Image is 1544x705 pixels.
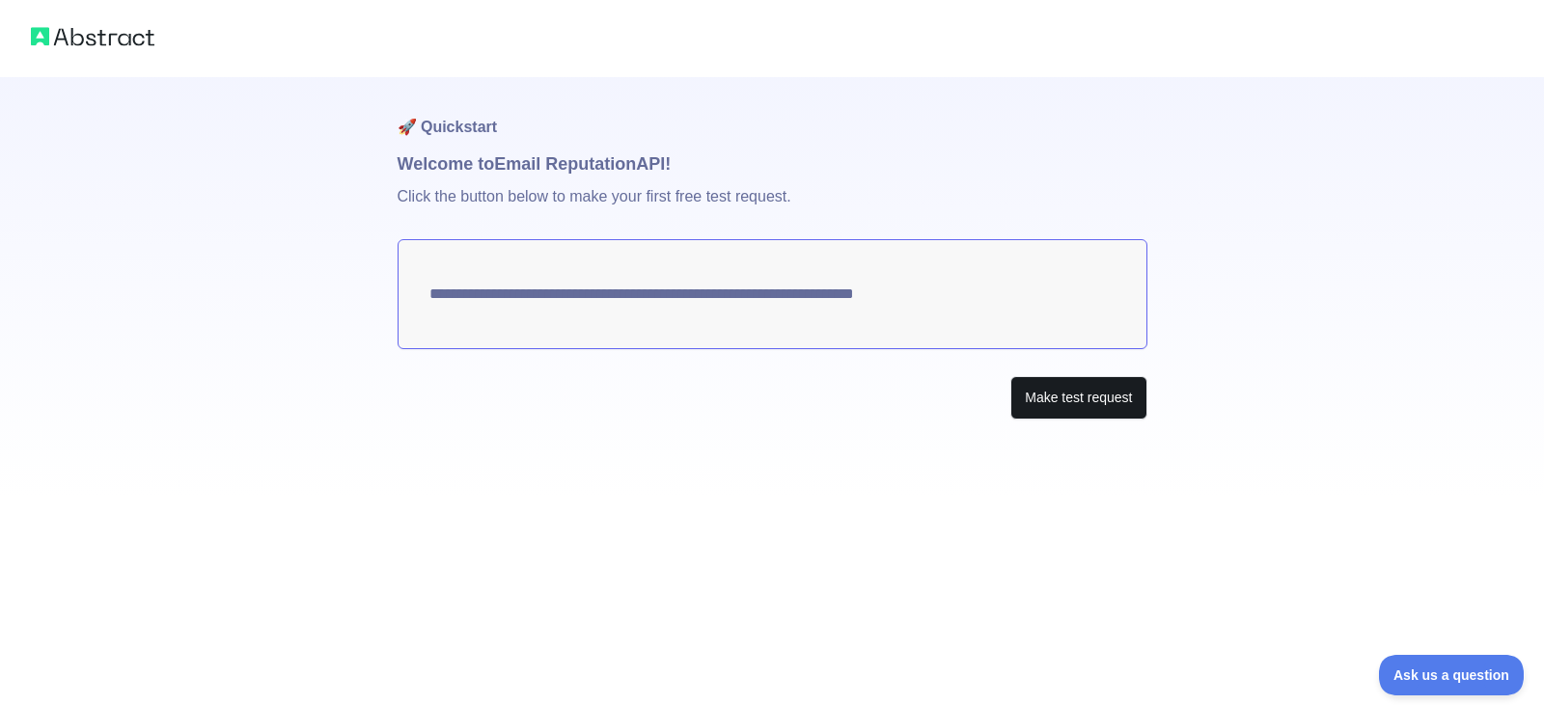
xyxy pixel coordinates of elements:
[398,77,1147,150] h1: 🚀 Quickstart
[398,177,1147,239] p: Click the button below to make your first free test request.
[398,150,1147,177] h1: Welcome to Email Reputation API!
[1379,655,1525,695] iframe: Toggle Customer Support
[31,23,154,50] img: Abstract logo
[1010,376,1146,420] button: Make test request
